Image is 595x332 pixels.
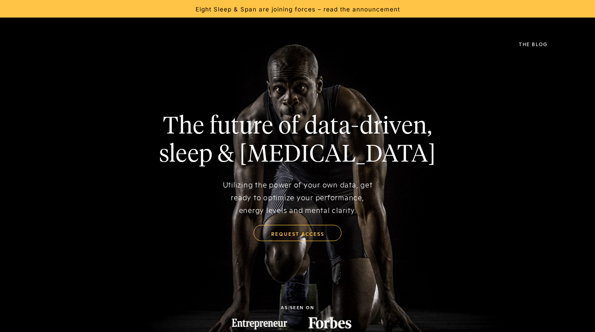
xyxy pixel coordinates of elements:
a: request access [254,225,341,242]
a: Eight Sleep & Span are joining forces – read the announcement [196,5,400,13]
h1: The future of data-driven, sleep & [MEDICAL_DATA] [159,113,436,169]
a: The Blog [506,26,561,61]
div: as seen on [281,305,314,310]
div: The Blog [519,42,548,47]
div: Utilizing the power of your own data, get ready to optimize your performance, energy levels and m... [221,178,374,216]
